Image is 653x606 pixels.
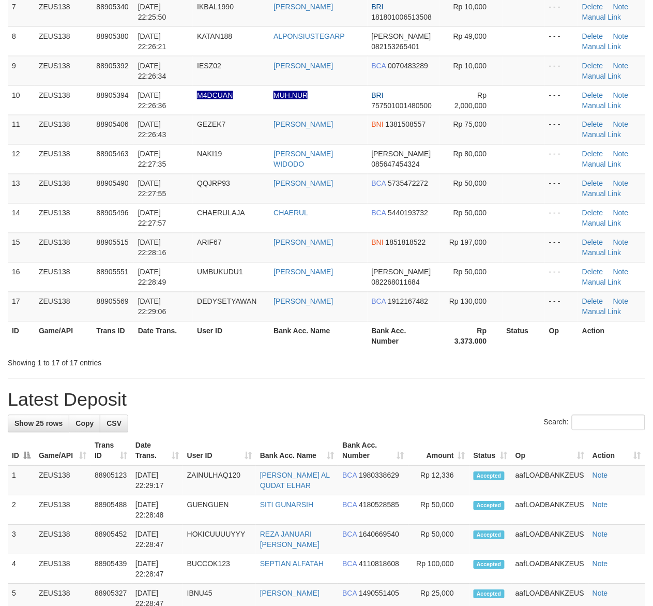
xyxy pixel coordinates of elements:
[613,121,629,129] a: Note
[90,525,131,555] td: 88905452
[92,321,133,351] th: Trans ID
[256,436,338,466] th: Bank Acc. Name: activate to sort column ascending
[545,144,578,174] td: - - -
[359,560,399,568] span: Copy 4110818608 to clipboard
[511,555,588,584] td: aafLOADBANKZEUS
[107,420,122,428] span: CSV
[582,278,621,287] a: Manual Link
[588,436,645,466] th: Action: activate to sort column ascending
[8,26,35,56] td: 8
[453,180,487,188] span: Rp 50,000
[453,209,487,217] span: Rp 50,000
[274,298,333,306] a: [PERSON_NAME]
[372,3,384,11] span: BRI
[372,32,431,40] span: [PERSON_NAME]
[183,436,256,466] th: User ID: activate to sort column ascending
[582,209,603,217] a: Delete
[134,321,193,351] th: Date Trans.
[35,292,92,321] td: ZEUS138
[359,471,399,480] span: Copy 1980338629 to clipboard
[582,121,603,129] a: Delete
[138,209,166,228] span: [DATE] 22:27:57
[372,209,386,217] span: BCA
[368,321,439,351] th: Bank Acc. Number
[14,420,63,428] span: Show 25 rows
[613,32,629,40] a: Note
[8,390,645,410] h1: Latest Deposit
[35,203,92,233] td: ZEUS138
[372,101,432,110] span: Copy 757501001480500 to clipboard
[96,180,128,188] span: 88905490
[131,466,183,496] td: [DATE] 22:29:17
[8,415,69,433] a: Show 25 rows
[138,91,166,110] span: [DATE] 22:26:36
[582,268,603,276] a: Delete
[96,91,128,99] span: 88905394
[197,209,245,217] span: CHAERULAJA
[582,91,603,99] a: Delete
[469,436,511,466] th: Status: activate to sort column ascending
[96,3,128,11] span: 88905340
[90,555,131,584] td: 88905439
[474,560,505,569] span: Accepted
[453,62,487,70] span: Rp 10,000
[545,203,578,233] td: - - -
[274,91,308,99] a: MUH.NUR
[386,121,426,129] span: Copy 1381508557 to clipboard
[511,496,588,525] td: aafLOADBANKZEUS
[96,150,128,158] span: 88905463
[582,62,603,70] a: Delete
[96,239,128,247] span: 88905515
[274,180,333,188] a: [PERSON_NAME]
[8,174,35,203] td: 13
[582,32,603,40] a: Delete
[197,180,230,188] span: QQJRP93
[183,496,256,525] td: GUENGUEN
[69,415,100,433] a: Copy
[35,56,92,85] td: ZEUS138
[578,321,645,351] th: Action
[131,436,183,466] th: Date Trans.: activate to sort column ascending
[8,525,35,555] td: 3
[138,62,166,80] span: [DATE] 22:26:34
[613,298,629,306] a: Note
[474,590,505,599] span: Accepted
[613,91,629,99] a: Note
[274,150,333,169] a: [PERSON_NAME] WIDODO
[8,115,35,144] td: 11
[613,268,629,276] a: Note
[274,3,333,11] a: [PERSON_NAME]
[183,525,256,555] td: HOKICUUUUYYY
[582,239,603,247] a: Delete
[359,589,399,598] span: Copy 1490551405 to clipboard
[197,62,221,70] span: IESZ02
[96,268,128,276] span: 88905551
[138,150,166,169] span: [DATE] 22:27:35
[453,121,487,129] span: Rp 75,000
[359,501,399,509] span: Copy 4180528585 to clipboard
[8,85,35,115] td: 10
[474,472,505,481] span: Accepted
[35,436,90,466] th: Game/API: activate to sort column ascending
[138,268,166,287] span: [DATE] 22:28:49
[593,501,608,509] a: Note
[372,13,432,21] span: Copy 181801006513508 to clipboard
[388,62,428,70] span: Copy 0070483289 to clipboard
[96,209,128,217] span: 88905496
[372,150,431,158] span: [PERSON_NAME]
[131,496,183,525] td: [DATE] 22:28:48
[197,32,232,40] span: KATAN188
[453,32,487,40] span: Rp 49,000
[408,496,469,525] td: Rp 50,000
[582,131,621,139] a: Manual Link
[372,180,386,188] span: BCA
[96,298,128,306] span: 88905569
[138,3,166,21] span: [DATE] 22:25:50
[511,436,588,466] th: Op: activate to sort column ascending
[342,501,357,509] span: BCA
[35,496,90,525] td: ZEUS138
[359,530,399,539] span: Copy 1640669540 to clipboard
[8,555,35,584] td: 4
[8,354,264,368] div: Showing 1 to 17 of 17 entries
[35,262,92,292] td: ZEUS138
